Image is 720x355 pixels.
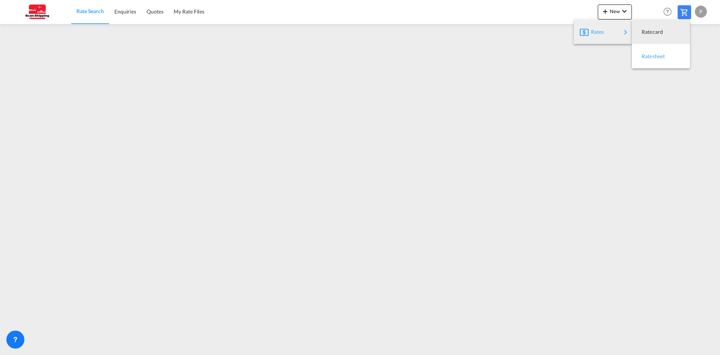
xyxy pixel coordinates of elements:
[591,24,600,39] span: Rates
[638,23,684,41] div: Ratecard
[642,49,650,64] span: Ratesheet
[638,47,684,66] div: Ratesheet
[621,28,630,37] md-icon: icon-chevron-right
[642,24,650,39] span: Ratecard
